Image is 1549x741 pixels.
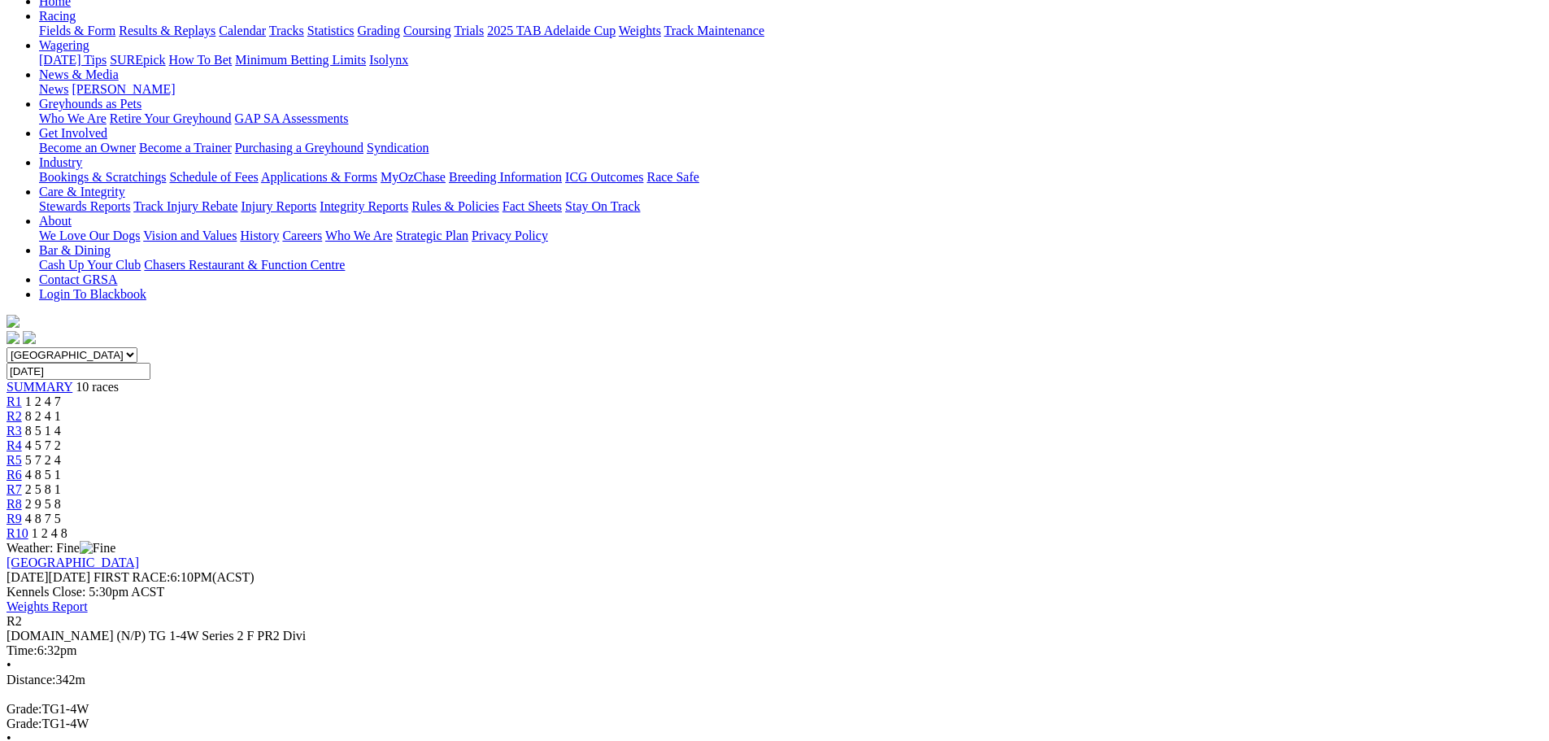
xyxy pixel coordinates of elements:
img: Fine [80,541,115,556]
span: Time: [7,643,37,657]
a: History [240,229,279,242]
a: Strategic Plan [396,229,468,242]
a: Purchasing a Greyhound [235,141,363,155]
a: Coursing [403,24,451,37]
a: News [39,82,68,96]
span: Grade: [7,702,42,716]
a: Contact GRSA [39,272,117,286]
a: R6 [7,468,22,482]
a: Syndication [367,141,429,155]
span: 10 races [76,380,119,394]
span: 1 2 4 8 [32,526,67,540]
a: Cash Up Your Club [39,258,141,272]
a: Grading [358,24,400,37]
a: Stewards Reports [39,199,130,213]
div: 6:32pm [7,643,1542,658]
span: FIRST RACE: [94,570,170,584]
img: twitter.svg [23,331,36,344]
div: Bar & Dining [39,258,1542,272]
a: Rules & Policies [411,199,499,213]
a: Injury Reports [241,199,316,213]
div: Industry [39,170,1542,185]
span: Weather: Fine [7,541,115,555]
a: Minimum Betting Limits [235,53,366,67]
a: About [39,214,72,228]
span: 1 2 4 7 [25,394,61,408]
a: Track Maintenance [664,24,764,37]
a: Weights Report [7,599,88,613]
a: Fact Sheets [503,199,562,213]
span: [DATE] [7,570,49,584]
a: How To Bet [169,53,233,67]
span: [DATE] [7,570,90,584]
a: Bookings & Scratchings [39,170,166,184]
div: Racing [39,24,1542,38]
a: Tracks [269,24,304,37]
img: logo-grsa-white.png [7,315,20,328]
span: R1 [7,394,22,408]
a: Bar & Dining [39,243,111,257]
a: R10 [7,526,28,540]
a: MyOzChase [381,170,446,184]
a: R7 [7,482,22,496]
a: Login To Blackbook [39,287,146,301]
div: TG1-4W [7,702,1542,717]
a: Greyhounds as Pets [39,97,141,111]
a: Wagering [39,38,89,52]
a: Weights [619,24,661,37]
span: 4 8 7 5 [25,512,61,525]
a: Racing [39,9,76,23]
a: Breeding Information [449,170,562,184]
span: 5 7 2 4 [25,453,61,467]
a: Trials [454,24,484,37]
div: Care & Integrity [39,199,1542,214]
a: We Love Our Dogs [39,229,140,242]
span: R2 [7,614,22,628]
div: Get Involved [39,141,1542,155]
div: Wagering [39,53,1542,68]
a: Who We Are [39,111,107,125]
a: Become an Owner [39,141,136,155]
span: 2 5 8 1 [25,482,61,496]
a: Calendar [219,24,266,37]
div: Kennels Close: 5:30pm ACST [7,585,1542,599]
a: R2 [7,409,22,423]
span: 8 2 4 1 [25,409,61,423]
a: Statistics [307,24,355,37]
span: Grade: [7,717,42,730]
a: Care & Integrity [39,185,125,198]
div: 342m [7,673,1542,687]
a: Fields & Form [39,24,115,37]
input: Select date [7,363,150,380]
a: Vision and Values [143,229,237,242]
div: About [39,229,1542,243]
a: R9 [7,512,22,525]
a: R8 [7,497,22,511]
a: Privacy Policy [472,229,548,242]
a: Race Safe [646,170,698,184]
a: ICG Outcomes [565,170,643,184]
a: SUMMARY [7,380,72,394]
a: R3 [7,424,22,438]
span: 6:10PM(ACST) [94,570,255,584]
a: Track Injury Rebate [133,199,237,213]
a: Applications & Forms [261,170,377,184]
a: Results & Replays [119,24,215,37]
span: 4 8 5 1 [25,468,61,482]
a: Get Involved [39,126,107,140]
div: [DOMAIN_NAME] (N/P) TG 1-4W Series 2 F PR2 Divi [7,629,1542,643]
a: R5 [7,453,22,467]
a: Schedule of Fees [169,170,258,184]
a: Isolynx [369,53,408,67]
a: [PERSON_NAME] [72,82,175,96]
a: Stay On Track [565,199,640,213]
a: R4 [7,438,22,452]
a: SUREpick [110,53,165,67]
a: Careers [282,229,322,242]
